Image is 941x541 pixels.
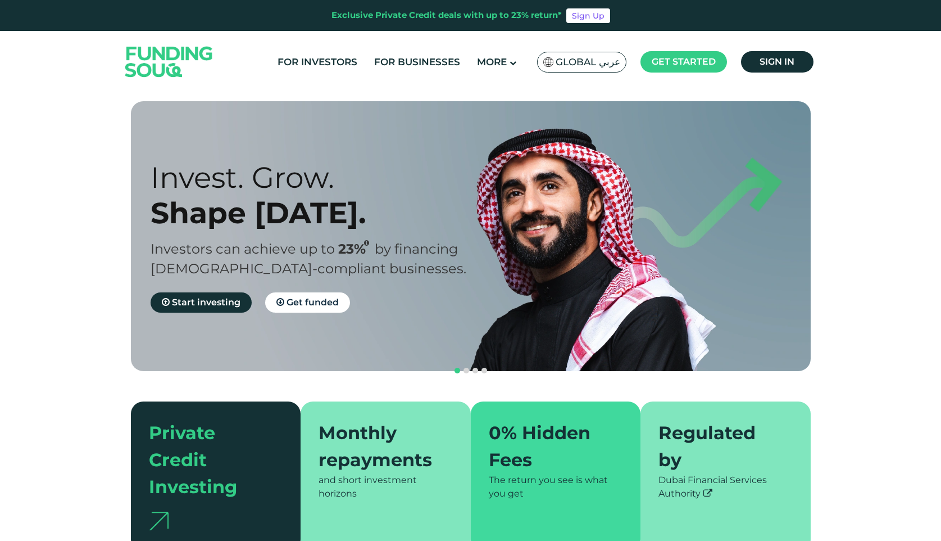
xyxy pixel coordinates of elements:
[556,56,620,69] span: Global عربي
[287,297,339,308] span: Get funded
[114,33,224,90] img: Logo
[319,474,453,501] div: and short investment horizons
[741,51,813,73] a: Sign in
[364,240,369,246] i: 23% IRR (expected) ~ 15% Net yield (expected)
[489,474,623,501] div: The return you see is what you get
[151,195,490,231] div: Shape [DATE].
[462,366,471,375] button: navigation
[149,512,169,530] img: arrow
[480,366,489,375] button: navigation
[453,366,462,375] button: navigation
[151,292,252,313] a: Start investing
[477,56,507,67] span: More
[331,9,562,22] div: Exclusive Private Credit deals with up to 23% return*
[489,420,610,474] div: 0% Hidden Fees
[275,53,360,71] a: For Investors
[658,474,793,501] div: Dubai Financial Services Authority
[151,241,335,257] span: Investors can achieve up to
[371,53,463,71] a: For Businesses
[760,56,794,67] span: Sign in
[543,57,553,67] img: SA Flag
[471,366,480,375] button: navigation
[566,8,610,23] a: Sign Up
[265,292,350,313] a: Get funded
[319,420,439,474] div: Monthly repayments
[338,241,375,257] span: 23%
[149,420,270,501] div: Private Credit Investing
[151,160,490,195] div: Invest. Grow.
[172,297,240,308] span: Start investing
[658,420,779,474] div: Regulated by
[652,56,716,67] span: Get started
